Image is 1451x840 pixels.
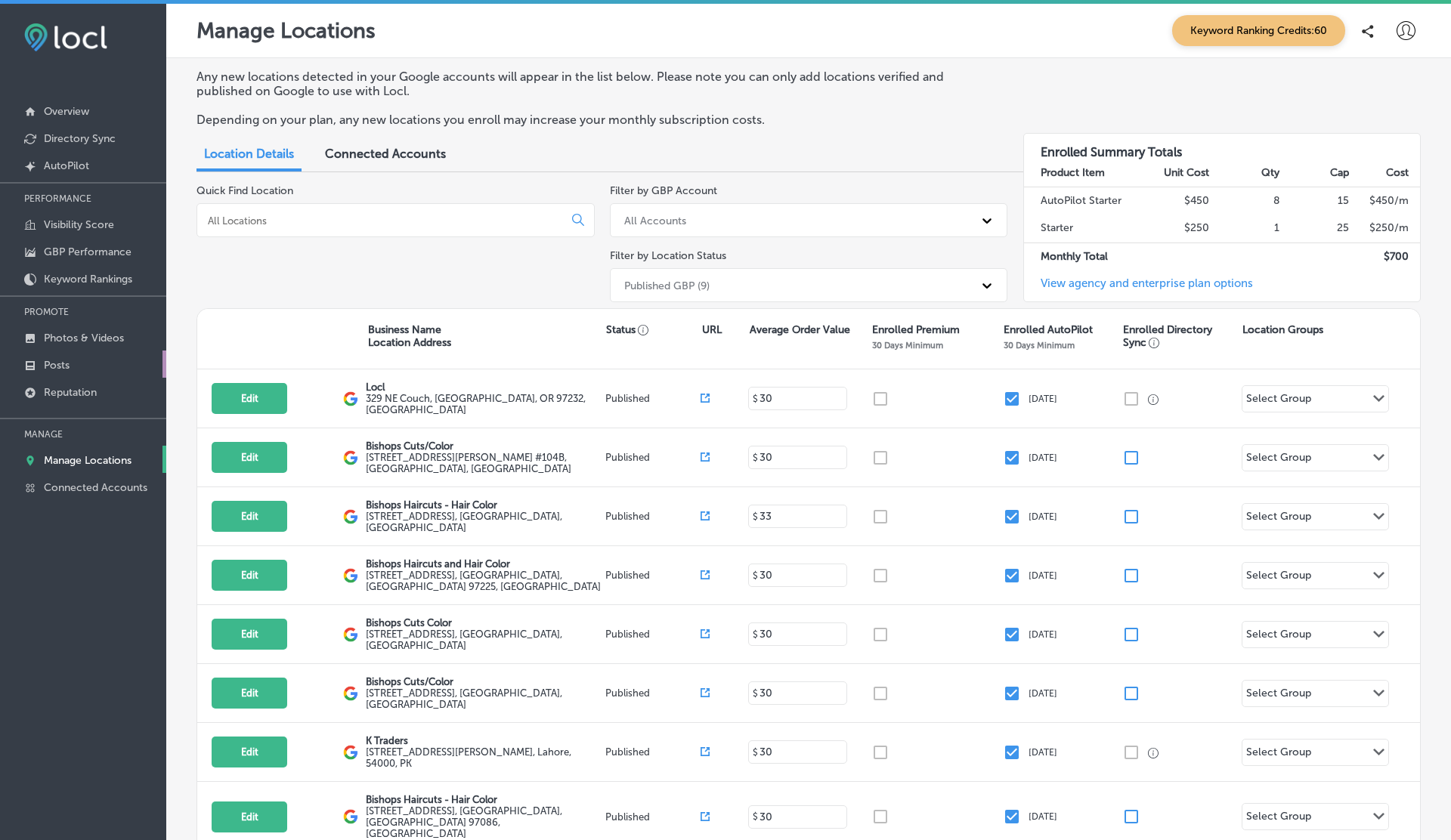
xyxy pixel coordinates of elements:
span: Keyword Ranking Credits: 60 [1172,15,1345,46]
label: [STREET_ADDRESS] , [GEOGRAPHIC_DATA], [GEOGRAPHIC_DATA] [366,687,602,710]
td: 25 [1280,215,1350,242]
td: 15 [1280,187,1350,215]
input: All Locations [206,214,560,227]
p: [DATE] [1029,452,1057,463]
p: Visibility Score [44,218,114,231]
p: Published [605,452,701,463]
p: [DATE] [1029,811,1057,822]
th: Cost [1350,159,1420,187]
label: Filter by GBP Account [610,184,717,197]
label: [STREET_ADDRESS][PERSON_NAME] , Lahore, 54000, PK [366,746,602,769]
p: Bishops Haircuts - Hair Color [366,499,602,511]
p: Published [605,628,701,640]
th: Cap [1280,159,1350,187]
p: Bishops Cuts/Color [366,440,602,452]
td: 1 [1210,215,1280,242]
p: GBP Performance [44,246,131,258]
p: Enrolled Directory Sync [1123,323,1235,349]
p: Manage Locations [44,454,131,467]
p: Connected Accounts [44,481,147,494]
p: Directory Sync [44,132,116,145]
img: logo [343,627,358,642]
p: Reputation [44,386,97,399]
div: Published GBP (9) [624,279,710,292]
button: Edit [212,560,287,591]
label: [STREET_ADDRESS] , [GEOGRAPHIC_DATA], [GEOGRAPHIC_DATA] [366,511,602,533]
p: Published [605,511,701,522]
td: AutoPilot Starter [1024,187,1140,215]
td: $ 700 [1350,242,1420,270]
p: Published [605,570,701,581]
p: $ [753,688,758,699]
p: [DATE] [1029,747,1057,758]
th: Qty [1210,159,1280,187]
p: $ [753,629,758,640]
p: Status [606,323,701,336]
div: Select Group [1246,569,1311,586]
p: $ [753,811,758,822]
a: View agency and enterprise plan options [1024,276,1253,301]
p: Bishops Haircuts and Hair Color [366,558,602,570]
td: Starter [1024,215,1140,242]
p: [DATE] [1029,394,1057,404]
button: Edit [212,442,287,473]
div: Select Group [1246,510,1311,527]
p: [DATE] [1029,688,1057,699]
p: Published [605,393,701,404]
p: [DATE] [1029,511,1057,522]
button: Edit [212,678,287,709]
label: Quick Find Location [196,184,293,197]
p: Bishops Cuts/Color [366,676,602,687]
img: logo [343,745,358,760]
div: Select Group [1246,451,1311,468]
div: Select Group [1246,392,1311,409]
p: Location Groups [1242,323,1323,336]
p: Depending on your plan, any new locations you enroll may increase your monthly subscription costs. [196,113,992,127]
div: Select Group [1246,810,1311,827]
p: Business Name Location Address [368,323,451,349]
img: logo [343,391,358,406]
td: $ 450 /m [1350,187,1420,215]
td: 8 [1210,187,1280,215]
p: Manage Locations [196,18,376,43]
td: $ 250 /m [1350,215,1420,242]
img: logo [343,809,358,824]
p: Bishops Cuts Color [366,617,602,628]
span: Connected Accounts [325,147,446,161]
th: Unit Cost [1140,159,1211,187]
button: Edit [212,383,287,414]
p: $ [753,747,758,758]
p: [DATE] [1029,629,1057,640]
p: Locl [366,381,602,393]
div: All Accounts [624,214,686,227]
label: Filter by Location Status [610,249,726,262]
p: Enrolled AutoPilot [1004,323,1093,336]
img: fda3e92497d09a02dc62c9cd864e3231.png [24,23,107,51]
td: Monthly Total [1024,242,1140,270]
p: $ [753,394,758,404]
strong: Product Item [1041,166,1105,179]
button: Edit [212,801,287,832]
p: Bishops Haircuts - Hair Color [366,794,602,805]
div: Select Group [1246,628,1311,645]
p: $ [753,452,758,463]
p: $ [753,570,758,581]
button: Edit [212,737,287,767]
p: Keyword Rankings [44,273,132,286]
p: 30 Days Minimum [1004,340,1075,351]
img: logo [343,509,358,524]
div: Select Group [1246,746,1311,763]
label: [STREET_ADDRESS] , [GEOGRAPHIC_DATA], [GEOGRAPHIC_DATA] 97086, [GEOGRAPHIC_DATA] [366,805,602,839]
p: Photos & Videos [44,332,124,344]
label: [STREET_ADDRESS] , [GEOGRAPHIC_DATA], [GEOGRAPHIC_DATA] 97225, [GEOGRAPHIC_DATA] [366,570,602,592]
p: Published [605,746,701,758]
p: AutoPilot [44,159,89,172]
img: logo [343,686,358,701]
p: Posts [44,359,70,372]
h3: Enrolled Summary Totals [1024,134,1421,159]
p: $ [753,511,758,522]
button: Edit [212,619,287,650]
div: Select Group [1246,687,1311,704]
label: 329 NE Couch , [GEOGRAPHIC_DATA], OR 97232, [GEOGRAPHIC_DATA] [366,393,602,415]
span: Location Details [204,147,294,161]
